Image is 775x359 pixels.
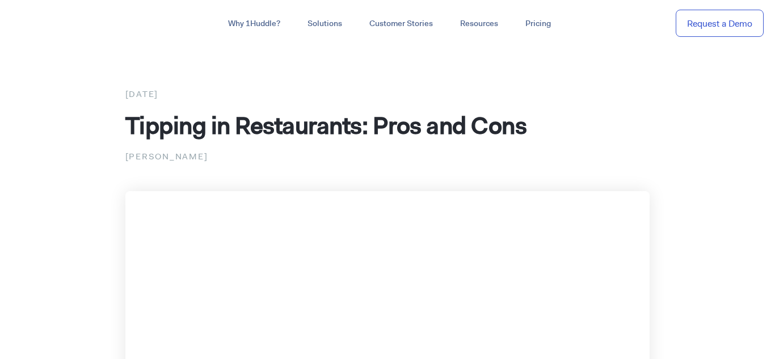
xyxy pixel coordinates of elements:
[512,14,565,34] a: Pricing
[676,10,764,37] a: Request a Demo
[447,14,512,34] a: Resources
[125,87,650,102] div: [DATE]
[356,14,447,34] a: Customer Stories
[11,12,92,34] img: ...
[125,109,527,141] span: Tipping in Restaurants: Pros and Cons
[214,14,294,34] a: Why 1Huddle?
[125,149,650,164] p: [PERSON_NAME]
[294,14,356,34] a: Solutions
